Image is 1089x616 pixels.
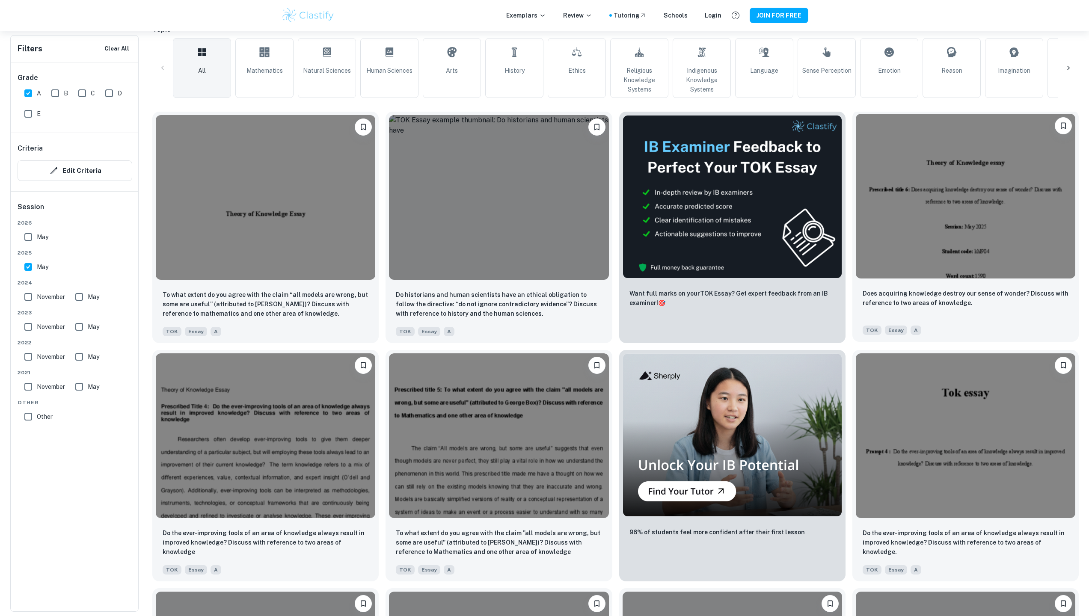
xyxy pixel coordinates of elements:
[396,327,415,336] span: TOK
[396,290,602,318] p: Do historians and human scientists have an ethical obligation to follow the directive: “do not ig...
[366,66,412,75] span: Human Sciences
[750,8,808,23] button: JOIN FOR FREE
[91,89,95,98] span: C
[355,118,372,136] button: Please log in to bookmark exemplars
[211,327,221,336] span: A
[802,66,852,75] span: Sense Perception
[185,565,207,575] span: Essay
[18,339,132,346] span: 2022
[386,112,612,343] a: Please log in to bookmark exemplarsDo historians and human scientists have an ethical obligation ...
[163,290,368,318] p: To what extent do you agree with the claim “all models are wrong, but some are useful” (attribute...
[18,143,43,154] h6: Criteria
[885,326,907,335] span: Essay
[163,528,368,557] p: Do the ever-improving tools of an area of knowledge always result in improved knowledge? Discuss ...
[1055,357,1072,374] button: Please log in to bookmark exemplars
[878,66,901,75] span: Emotion
[852,112,1079,343] a: Please log in to bookmark exemplarsDoes acquiring knowledge destroy our sense of wonder? Discuss ...
[677,66,727,94] span: Indigenous Knowledge Systems
[568,66,586,75] span: Ethics
[152,112,379,343] a: Please log in to bookmark exemplars To what extent do you agree with the claim “all models are wr...
[18,309,132,317] span: 2023
[444,327,454,336] span: A
[18,249,132,257] span: 2025
[37,232,48,242] span: May
[1055,595,1072,612] button: Please log in to bookmark exemplars
[705,11,721,20] a: Login
[156,353,375,518] img: TOK Essay example thumbnail: Do the ever-improving tools of an area
[163,327,181,336] span: TOK
[588,118,605,136] button: Please log in to bookmark exemplars
[619,112,846,343] a: ThumbnailWant full marks on yourTOK Essay? Get expert feedback from an IB examiner!
[614,11,647,20] a: Tutoring
[37,89,41,98] span: A
[446,66,458,75] span: Arts
[856,114,1075,278] img: TOK Essay example thumbnail: Does acquiring knowledge destroy our sen
[118,89,122,98] span: D
[863,565,881,575] span: TOK
[619,350,846,581] a: Thumbnail96% of students feel more confident after their first lesson
[911,326,921,335] span: A
[852,350,1079,581] a: Please log in to bookmark exemplarsDo the ever-improving tools of an area of knowledge always res...
[18,219,132,227] span: 2026
[863,326,881,335] span: TOK
[281,7,335,24] img: Clastify logo
[163,565,181,575] span: TOK
[88,322,99,332] span: May
[1055,117,1072,134] button: Please log in to bookmark exemplars
[588,357,605,374] button: Please log in to bookmark exemplars
[37,382,65,391] span: November
[37,109,41,118] span: E
[623,353,842,517] img: Thumbnail
[198,66,206,75] span: All
[18,43,42,55] h6: Filters
[856,353,1075,518] img: TOK Essay example thumbnail: Do the ever-improving tools of an area o
[750,66,778,75] span: Language
[614,66,665,94] span: Religious Knowledge Systems
[664,11,688,20] a: Schools
[396,565,415,575] span: TOK
[18,399,132,406] span: Other
[37,292,65,302] span: November
[102,42,131,55] button: Clear All
[728,8,743,23] button: Help and Feedback
[418,327,440,336] span: Essay
[18,369,132,376] span: 2021
[941,66,962,75] span: Reason
[88,382,99,391] span: May
[885,565,907,575] span: Essay
[629,289,835,308] p: Want full marks on your TOK Essay ? Get expert feedback from an IB examiner!
[629,527,805,537] p: 96% of students feel more confident after their first lesson
[37,352,65,361] span: November
[863,528,1068,557] p: Do the ever-improving tools of an area of knowledge always result in improved knowledge? Discuss ...
[444,565,454,575] span: A
[303,66,351,75] span: Natural Sciences
[156,115,375,280] img: TOK Essay example thumbnail: To what extent do you agree with the cl
[37,412,53,421] span: Other
[389,353,608,518] img: TOK Essay example thumbnail: To what extent do you agree with the cla
[506,11,546,20] p: Exemplars
[658,299,665,306] span: 🎯
[418,565,440,575] span: Essay
[18,202,132,219] h6: Session
[396,528,602,557] p: To what extent do you agree with the claim "all models are wrong, but some are useful" (attribute...
[18,73,132,83] h6: Grade
[37,262,48,272] span: May
[386,350,612,581] a: Please log in to bookmark exemplarsTo what extent do you agree with the claim "all models are wro...
[911,565,921,575] span: A
[504,66,525,75] span: History
[563,11,592,20] p: Review
[64,89,68,98] span: B
[355,357,372,374] button: Please log in to bookmark exemplars
[211,565,221,575] span: A
[18,279,132,287] span: 2024
[37,322,65,332] span: November
[623,115,842,278] img: Thumbnail
[88,292,99,302] span: May
[863,289,1068,308] p: Does acquiring knowledge destroy our sense of wonder? Discuss with reference to two areas of know...
[18,160,132,181] button: Edit Criteria
[389,115,608,280] img: TOK Essay example thumbnail: Do historians and human scientists have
